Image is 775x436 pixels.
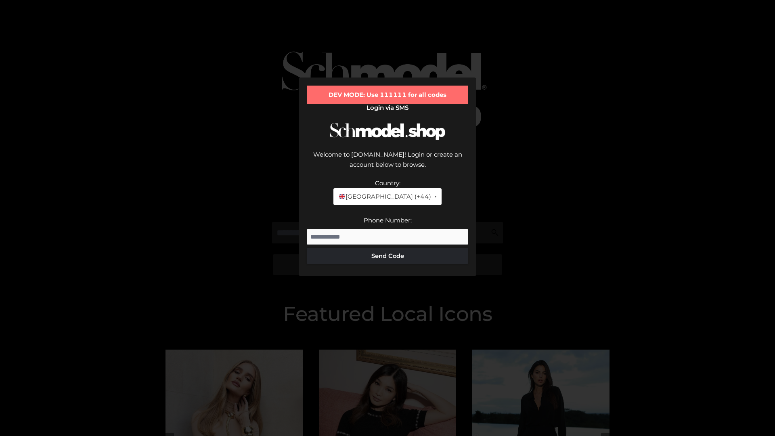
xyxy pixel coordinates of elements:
img: Schmodel Logo [327,115,448,147]
span: [GEOGRAPHIC_DATA] (+44) [338,191,431,202]
label: Phone Number: [364,216,412,224]
button: Send Code [307,248,468,264]
img: 🇬🇧 [339,193,345,199]
div: DEV MODE: Use 111111 for all codes [307,86,468,104]
div: Welcome to [DOMAIN_NAME]! Login or create an account below to browse. [307,149,468,178]
h2: Login via SMS [307,104,468,111]
label: Country: [375,179,400,187]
